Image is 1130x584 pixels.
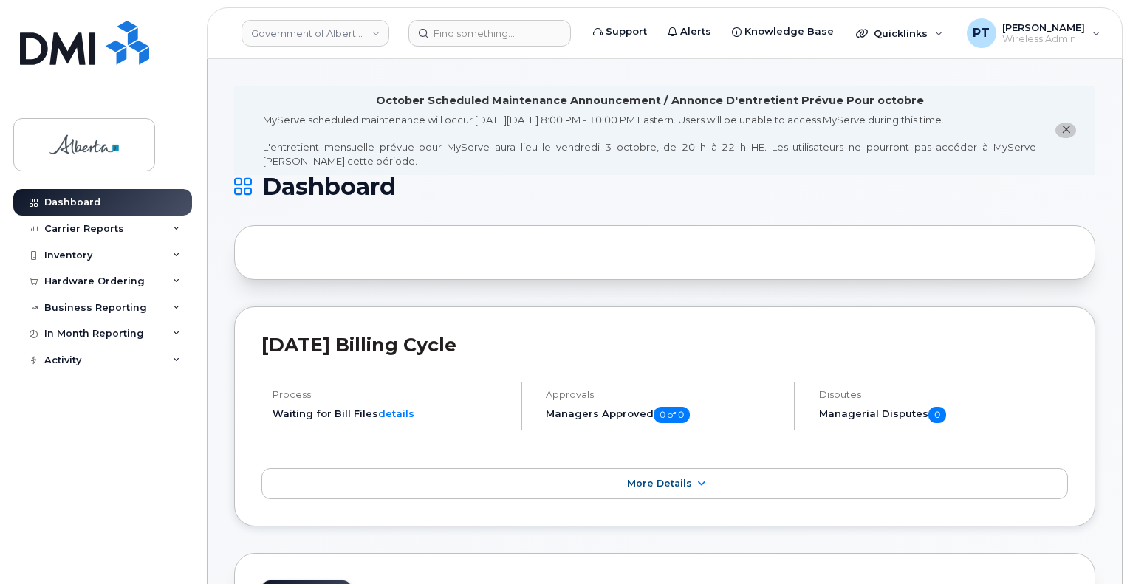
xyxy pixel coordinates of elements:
[819,407,1068,423] h5: Managerial Disputes
[262,176,396,198] span: Dashboard
[263,113,1036,168] div: MyServe scheduled maintenance will occur [DATE][DATE] 8:00 PM - 10:00 PM Eastern. Users will be u...
[819,389,1068,400] h4: Disputes
[546,407,781,423] h5: Managers Approved
[654,407,690,423] span: 0 of 0
[273,407,508,421] li: Waiting for Bill Files
[376,93,924,109] div: October Scheduled Maintenance Announcement / Annonce D'entretient Prévue Pour octobre
[627,478,692,489] span: More Details
[1055,123,1076,138] button: close notification
[546,389,781,400] h4: Approvals
[928,407,946,423] span: 0
[273,389,508,400] h4: Process
[261,334,1068,356] h2: [DATE] Billing Cycle
[378,408,414,419] a: details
